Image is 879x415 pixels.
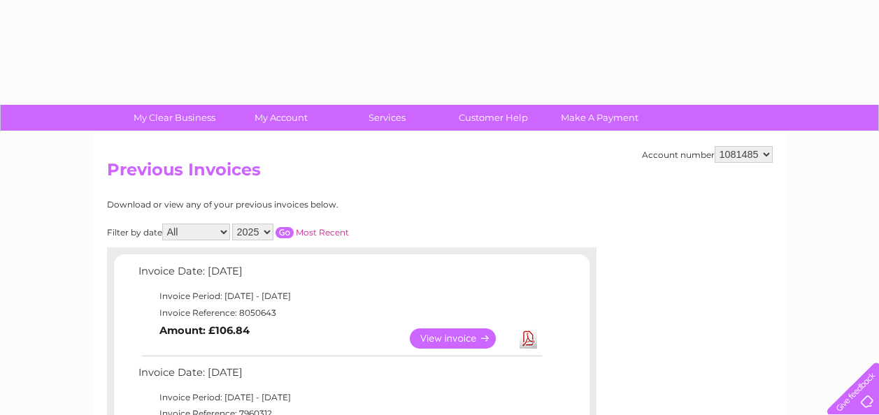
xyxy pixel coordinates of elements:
[135,288,544,305] td: Invoice Period: [DATE] - [DATE]
[329,105,445,131] a: Services
[135,262,544,288] td: Invoice Date: [DATE]
[107,200,474,210] div: Download or view any of your previous invoices below.
[296,227,349,238] a: Most Recent
[223,105,338,131] a: My Account
[642,146,773,163] div: Account number
[410,328,513,349] a: View
[159,324,250,337] b: Amount: £106.84
[135,363,544,389] td: Invoice Date: [DATE]
[520,328,537,349] a: Download
[135,389,544,406] td: Invoice Period: [DATE] - [DATE]
[542,105,657,131] a: Make A Payment
[117,105,232,131] a: My Clear Business
[436,105,551,131] a: Customer Help
[107,160,773,187] h2: Previous Invoices
[107,224,474,240] div: Filter by date
[135,305,544,321] td: Invoice Reference: 8050643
